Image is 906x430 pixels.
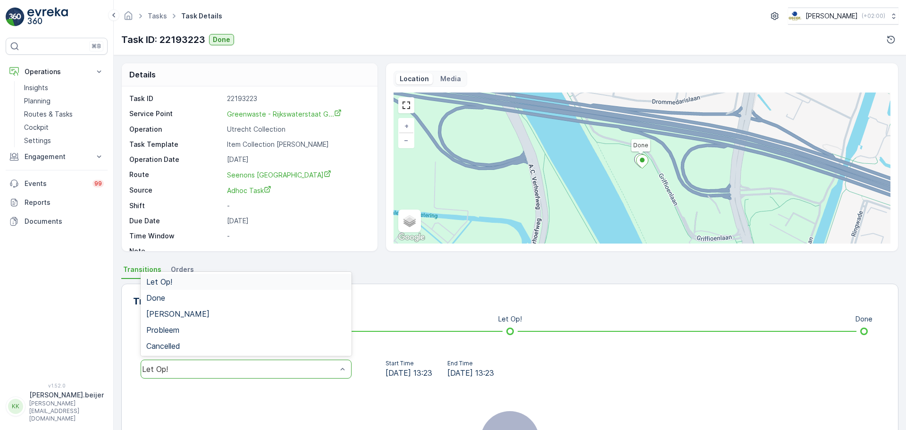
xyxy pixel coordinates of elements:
button: Engagement [6,147,108,166]
p: Planning [24,96,50,106]
a: Zoom Out [399,133,413,147]
a: Greenwaste - Rijkswaterstaat G... [227,109,342,118]
img: Google [396,231,427,244]
p: Settings [24,136,51,145]
p: Documents [25,217,104,226]
p: Transitions [133,294,185,308]
p: Item Collection [PERSON_NAME] [227,140,368,149]
a: Zoom In [399,119,413,133]
span: Done [146,294,165,302]
p: Location [400,74,429,84]
p: Operation Date [129,155,223,164]
a: Planning [20,94,108,108]
span: Adhoc Task [227,186,271,194]
p: Routes & Tasks [24,110,73,119]
p: Operation [129,125,223,134]
p: Let Op! [498,314,522,324]
button: Done [209,34,234,45]
p: Insights [24,83,48,93]
a: Events99 [6,174,108,193]
p: [DATE] [227,216,368,226]
div: KK [8,399,23,414]
a: Adhoc Task [227,185,368,195]
a: View Fullscreen [399,98,413,112]
p: Time Window [129,231,223,241]
p: Task ID [129,94,223,103]
a: Seenons Utrecht [227,170,368,180]
a: Documents [6,212,108,231]
a: Open this area in Google Maps (opens a new window) [396,231,427,244]
p: Reports [25,198,104,207]
a: Cockpit [20,121,108,134]
p: 22193223 [227,94,368,103]
p: 99 [94,180,102,187]
span: Let Op! [146,278,172,286]
p: ⌘B [92,42,101,50]
button: Operations [6,62,108,81]
p: Events [25,179,87,188]
img: logo [6,8,25,26]
span: Probleem [146,326,179,334]
p: Cockpit [24,123,49,132]
p: End Time [447,360,494,367]
div: Let Op! [142,365,337,373]
p: Note [129,246,223,256]
p: Route [129,170,223,180]
p: Media [440,74,461,84]
a: Settings [20,134,108,147]
span: − [404,136,409,144]
span: Seenons [GEOGRAPHIC_DATA] [227,171,331,179]
img: logo_light-DOdMpM7g.png [27,8,68,26]
span: [DATE] 13:23 [447,367,494,379]
p: Utrecht Collection [227,125,368,134]
span: Orders [171,265,194,274]
span: Task Details [179,11,224,21]
span: Transitions [123,265,161,274]
p: Done [213,35,230,44]
p: Done [856,314,872,324]
p: Shift [129,201,223,211]
span: + [404,122,409,130]
a: Insights [20,81,108,94]
p: - [227,231,368,241]
p: [DATE] [227,155,368,164]
button: [PERSON_NAME](+02:00) [788,8,898,25]
a: Tasks [148,12,167,20]
span: [PERSON_NAME] [146,310,210,318]
img: basis-logo_rgb2x.png [788,11,802,21]
p: - [227,201,368,211]
a: Homepage [123,14,134,22]
p: Task ID: 22193223 [121,33,205,47]
p: Due Date [129,216,223,226]
a: Reports [6,193,108,212]
span: Cancelled [146,342,180,350]
p: Source [129,185,223,195]
p: Operations [25,67,89,76]
span: [DATE] 13:23 [386,367,432,379]
p: - [227,246,368,256]
p: [PERSON_NAME].beijer [29,390,104,400]
p: Details [129,69,156,80]
a: Layers [399,211,420,231]
a: Routes & Tasks [20,108,108,121]
p: Task Template [129,140,223,149]
p: ( +02:00 ) [862,12,885,20]
p: Engagement [25,152,89,161]
span: Greenwaste - Rijkswaterstaat G... [227,110,342,118]
p: Start Time [386,360,432,367]
span: v 1.52.0 [6,383,108,388]
p: [PERSON_NAME][EMAIL_ADDRESS][DOMAIN_NAME] [29,400,104,422]
button: KK[PERSON_NAME].beijer[PERSON_NAME][EMAIL_ADDRESS][DOMAIN_NAME] [6,390,108,422]
p: [PERSON_NAME] [805,11,858,21]
p: Service Point [129,109,223,119]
